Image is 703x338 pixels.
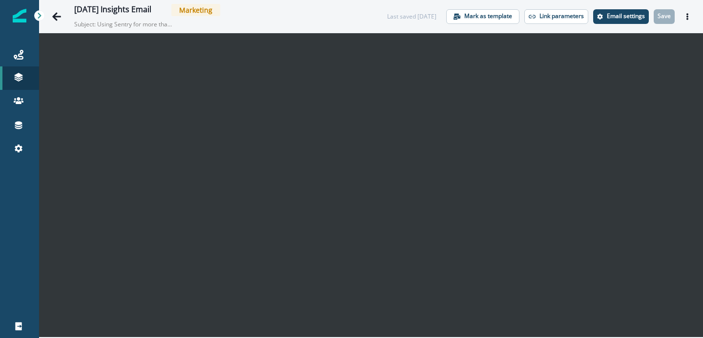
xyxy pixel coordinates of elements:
[74,5,151,16] div: [DATE] Insights Email
[13,9,26,22] img: Inflection
[593,9,649,24] button: Settings
[524,9,588,24] button: Link parameters
[74,16,172,29] p: Subject: Using Sentry for more than error monitoring
[47,7,66,26] button: Go back
[464,13,512,20] p: Mark as template
[658,13,671,20] p: Save
[539,13,584,20] p: Link parameters
[171,4,220,16] span: Marketing
[607,13,645,20] p: Email settings
[654,9,675,24] button: Save
[680,9,695,24] button: Actions
[446,9,519,24] button: Mark as template
[387,12,436,21] div: Last saved [DATE]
